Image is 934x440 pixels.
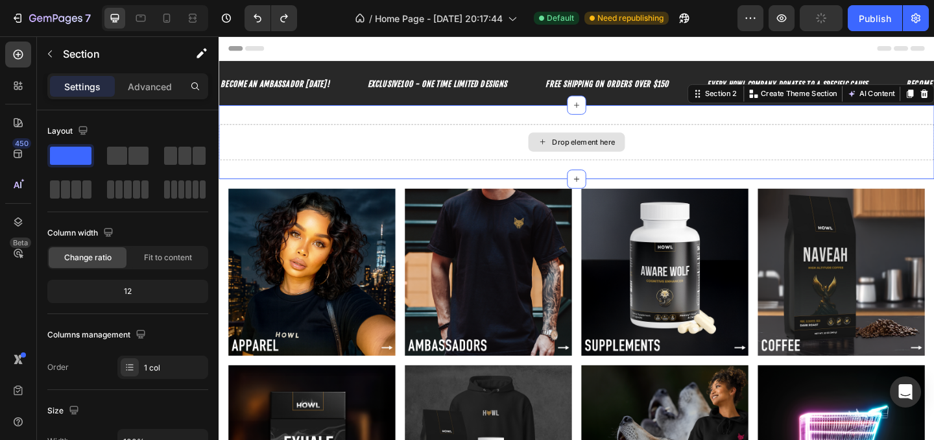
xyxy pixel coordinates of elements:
[526,56,566,68] div: Section 2
[5,5,97,31] button: 7
[547,12,574,24] span: Default
[10,238,31,248] div: Beta
[128,80,172,93] p: Advanced
[47,402,82,420] div: Size
[12,138,31,149] div: 450
[64,252,112,263] span: Change ratio
[748,46,866,56] strong: BECOME AN AMBASSADOR [DATE]!
[47,326,149,344] div: Columns management
[394,165,576,347] img: gempages_558512538082345886-0b2c8fd2-b558-4871-a0cc-fdc002f91aa4.png
[355,46,490,56] strong: FREE SHIPPING ON ORDERS OVER $150
[47,225,116,242] div: Column width
[531,47,706,56] strong: EVERY HOWL COMPANY DONATES TO A SPECIFIC CAUSE
[144,252,192,263] span: Fit to content
[586,165,768,347] img: gempages_558512538082345886-9492cf5a-34bb-4dbd-956d-5b5e76556167.png
[375,12,503,25] span: Home Page - [DATE] 20:17:44
[64,80,101,93] p: Settings
[63,46,169,62] p: Section
[848,5,902,31] button: Publish
[47,123,91,140] div: Layout
[47,361,69,373] div: Order
[219,36,934,440] iframe: Design area
[85,10,91,26] p: 7
[590,56,673,68] p: Create Theme Section
[363,110,431,120] div: Drop element here
[681,55,738,70] button: AI Content
[144,362,205,374] div: 1 col
[10,165,192,347] img: gempages_558512538082345886-6e23602b-030f-4295-875f-9725f0b0ab78.png
[202,165,384,347] img: gempages_558512538082345886-e51d6e4b-e350-4102-9bca-8871da021bba.png
[369,12,372,25] span: /
[859,12,891,25] div: Publish
[597,12,664,24] span: Need republishing
[245,5,297,31] div: Undo/Redo
[50,282,206,300] div: 12
[890,376,921,408] div: Open Intercom Messenger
